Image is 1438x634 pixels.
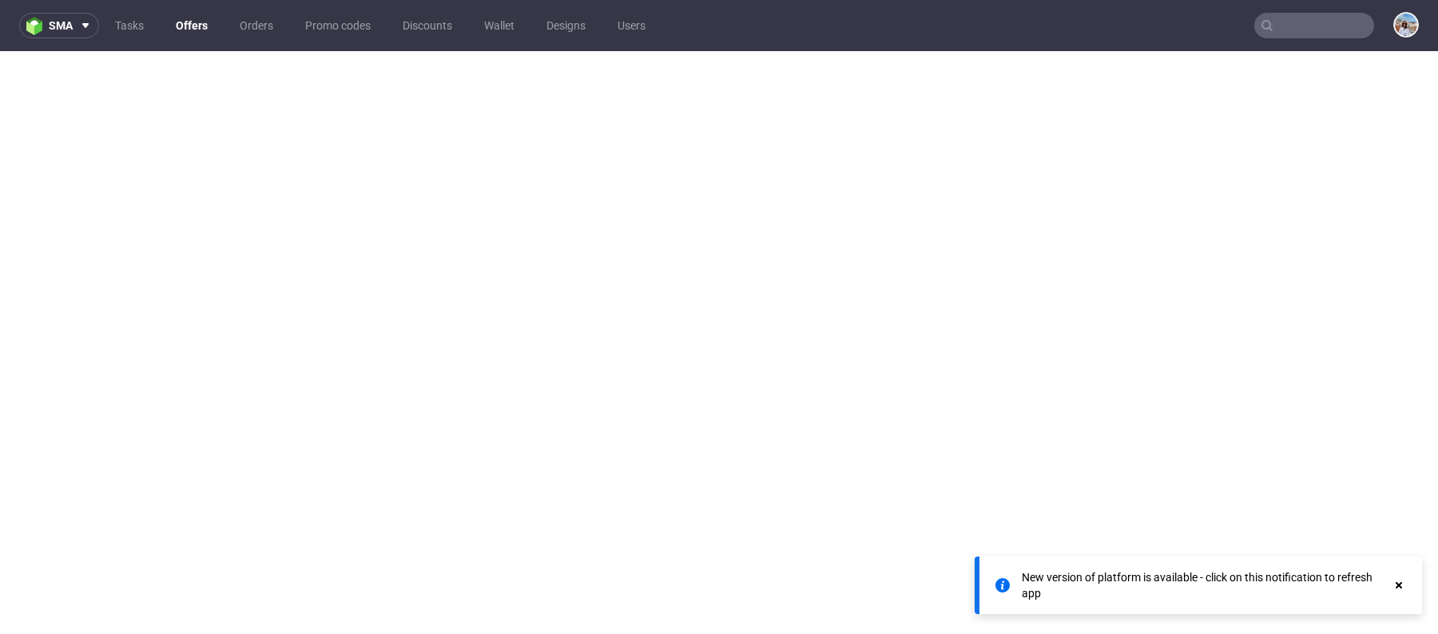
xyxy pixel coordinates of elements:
[49,20,73,31] span: sma
[475,13,524,38] a: Wallet
[19,13,99,38] button: sma
[166,13,217,38] a: Offers
[608,13,655,38] a: Users
[105,13,153,38] a: Tasks
[1022,569,1392,601] div: New version of platform is available - click on this notification to refresh app
[393,13,462,38] a: Discounts
[537,13,595,38] a: Designs
[26,17,49,35] img: logo
[1395,14,1417,36] img: Marta Kozłowska
[230,13,283,38] a: Orders
[296,13,380,38] a: Promo codes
